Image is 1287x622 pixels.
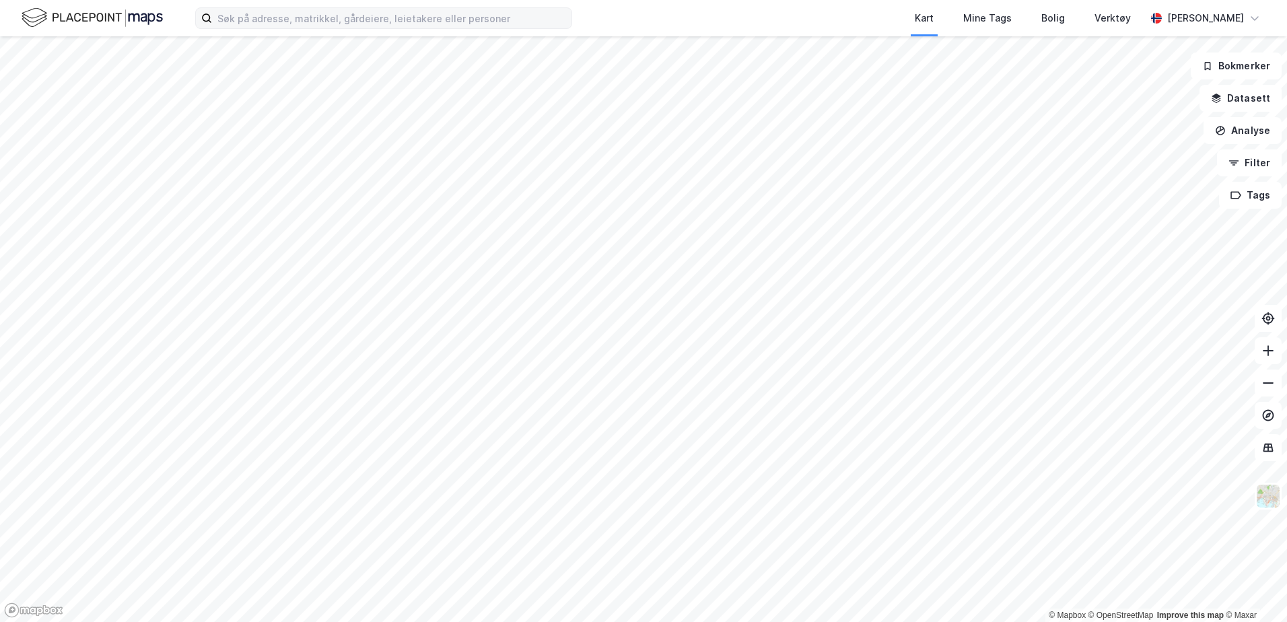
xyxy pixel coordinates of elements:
[1088,611,1154,620] a: OpenStreetMap
[212,8,571,28] input: Søk på adresse, matrikkel, gårdeiere, leietakere eller personer
[1255,483,1281,509] img: Z
[1204,117,1282,144] button: Analyse
[915,10,934,26] div: Kart
[1167,10,1244,26] div: [PERSON_NAME]
[1049,611,1086,620] a: Mapbox
[1199,85,1282,112] button: Datasett
[963,10,1012,26] div: Mine Tags
[1094,10,1131,26] div: Verktøy
[4,602,63,618] a: Mapbox homepage
[1041,10,1065,26] div: Bolig
[1157,611,1224,620] a: Improve this map
[1219,182,1282,209] button: Tags
[1220,557,1287,622] iframe: Chat Widget
[1217,149,1282,176] button: Filter
[1191,53,1282,79] button: Bokmerker
[22,6,163,30] img: logo.f888ab2527a4732fd821a326f86c7f29.svg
